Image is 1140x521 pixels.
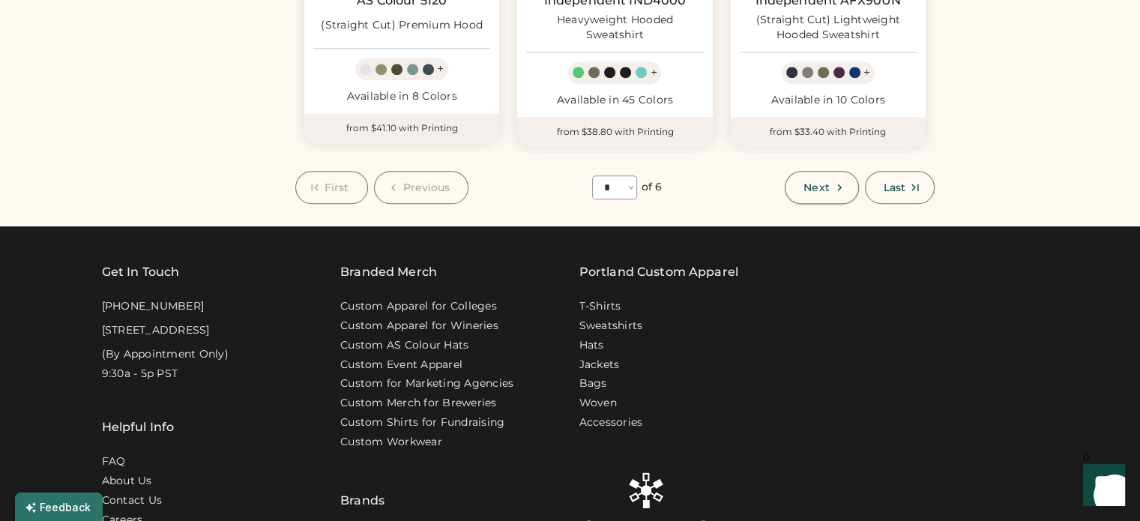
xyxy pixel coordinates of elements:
[579,376,607,391] a: Bags
[340,454,384,510] div: Brands
[517,117,712,147] div: from $38.80 with Printing
[340,435,442,450] a: Custom Workwear
[102,493,163,508] a: Contact Us
[579,415,643,430] a: Accessories
[785,171,858,204] button: Next
[865,171,935,204] button: Last
[884,182,905,193] span: Last
[102,474,152,489] a: About Us
[340,338,468,353] a: Custom AS Colour Hats
[579,396,617,411] a: Woven
[579,338,604,353] a: Hats
[102,299,205,314] div: [PHONE_NUMBER]
[340,396,497,411] a: Custom Merch for Breweries
[102,454,126,469] a: FAQ
[437,61,444,77] div: +
[325,182,349,193] span: First
[1069,454,1133,518] iframe: Front Chat
[340,299,497,314] a: Custom Apparel for Colleges
[803,182,829,193] span: Next
[340,263,437,281] div: Branded Merch
[526,93,703,108] div: Available in 45 Colors
[731,117,926,147] div: from $33.40 with Printing
[579,358,620,373] a: Jackets
[740,13,917,43] div: (Straight Cut) Lightweight Hooded Sweatshirt
[102,347,229,362] div: (By Appointment Only)
[340,415,504,430] a: Custom Shirts for Fundraising
[642,180,662,195] div: of 6
[579,319,643,334] a: Sweatshirts
[374,171,469,204] button: Previous
[863,64,870,81] div: +
[403,182,450,193] span: Previous
[579,299,621,314] a: T-Shirts
[321,18,483,33] div: (Straight Cut) Premium Hood
[295,171,368,204] button: First
[740,93,917,108] div: Available in 10 Colors
[650,64,657,81] div: +
[340,358,462,373] a: Custom Event Apparel
[102,418,175,436] div: Helpful Info
[102,323,210,338] div: [STREET_ADDRESS]
[340,319,498,334] a: Custom Apparel for Wineries
[102,263,180,281] div: Get In Touch
[340,376,513,391] a: Custom for Marketing Agencies
[628,472,664,508] img: Rendered Logo - Screens
[304,113,499,143] div: from $41.10 with Printing
[102,367,178,382] div: 9:30a - 5p PST
[313,89,490,104] div: Available in 8 Colors
[579,263,738,281] a: Portland Custom Apparel
[526,13,703,43] div: Heavyweight Hooded Sweatshirt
